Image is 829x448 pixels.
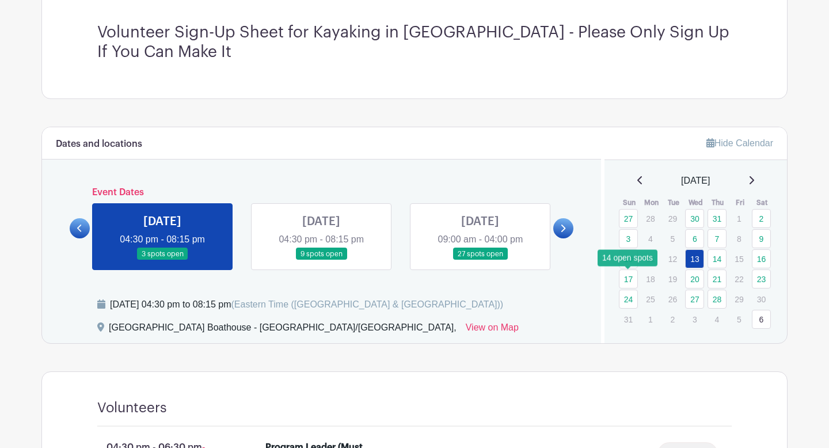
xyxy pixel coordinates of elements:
[641,230,660,248] p: 4
[641,270,660,288] p: 18
[231,299,503,309] span: (Eastern Time ([GEOGRAPHIC_DATA] & [GEOGRAPHIC_DATA]))
[109,321,457,339] div: [GEOGRAPHIC_DATA] Boathouse - [GEOGRAPHIC_DATA]/[GEOGRAPHIC_DATA],
[729,290,748,308] p: 29
[681,174,710,188] span: [DATE]
[685,310,704,328] p: 3
[640,197,663,208] th: Mon
[729,230,748,248] p: 8
[685,209,704,228] a: 30
[708,209,727,228] a: 31
[663,270,682,288] p: 19
[752,209,771,228] a: 2
[619,290,638,309] a: 24
[729,197,751,208] th: Fri
[729,270,748,288] p: 22
[707,197,729,208] th: Thu
[708,290,727,309] a: 28
[708,249,727,268] a: 14
[663,250,682,268] p: 12
[641,290,660,308] p: 25
[598,249,657,266] div: 14 open spots
[663,197,685,208] th: Tue
[685,249,704,268] a: 13
[708,310,727,328] p: 4
[619,269,638,288] a: 17
[752,249,771,268] a: 16
[708,229,727,248] a: 7
[97,23,732,62] h3: Volunteer Sign-Up Sheet for Kayaking in [GEOGRAPHIC_DATA] - Please Only Sign Up If You Can Make It
[641,210,660,227] p: 28
[752,310,771,329] a: 6
[729,310,748,328] p: 5
[618,197,641,208] th: Sun
[663,290,682,308] p: 26
[663,310,682,328] p: 2
[685,290,704,309] a: 27
[752,290,771,308] p: 30
[56,139,142,150] h6: Dates and locations
[729,250,748,268] p: 15
[685,229,704,248] a: 6
[110,298,503,312] div: [DATE] 04:30 pm to 08:15 pm
[619,229,638,248] a: 3
[685,197,707,208] th: Wed
[619,209,638,228] a: 27
[619,310,638,328] p: 31
[706,138,773,148] a: Hide Calendar
[708,269,727,288] a: 21
[729,210,748,227] p: 1
[641,310,660,328] p: 1
[97,400,167,416] h4: Volunteers
[685,269,704,288] a: 20
[466,321,519,339] a: View on Map
[90,187,553,198] h6: Event Dates
[752,269,771,288] a: 23
[752,229,771,248] a: 9
[751,197,774,208] th: Sat
[663,210,682,227] p: 29
[663,230,682,248] p: 5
